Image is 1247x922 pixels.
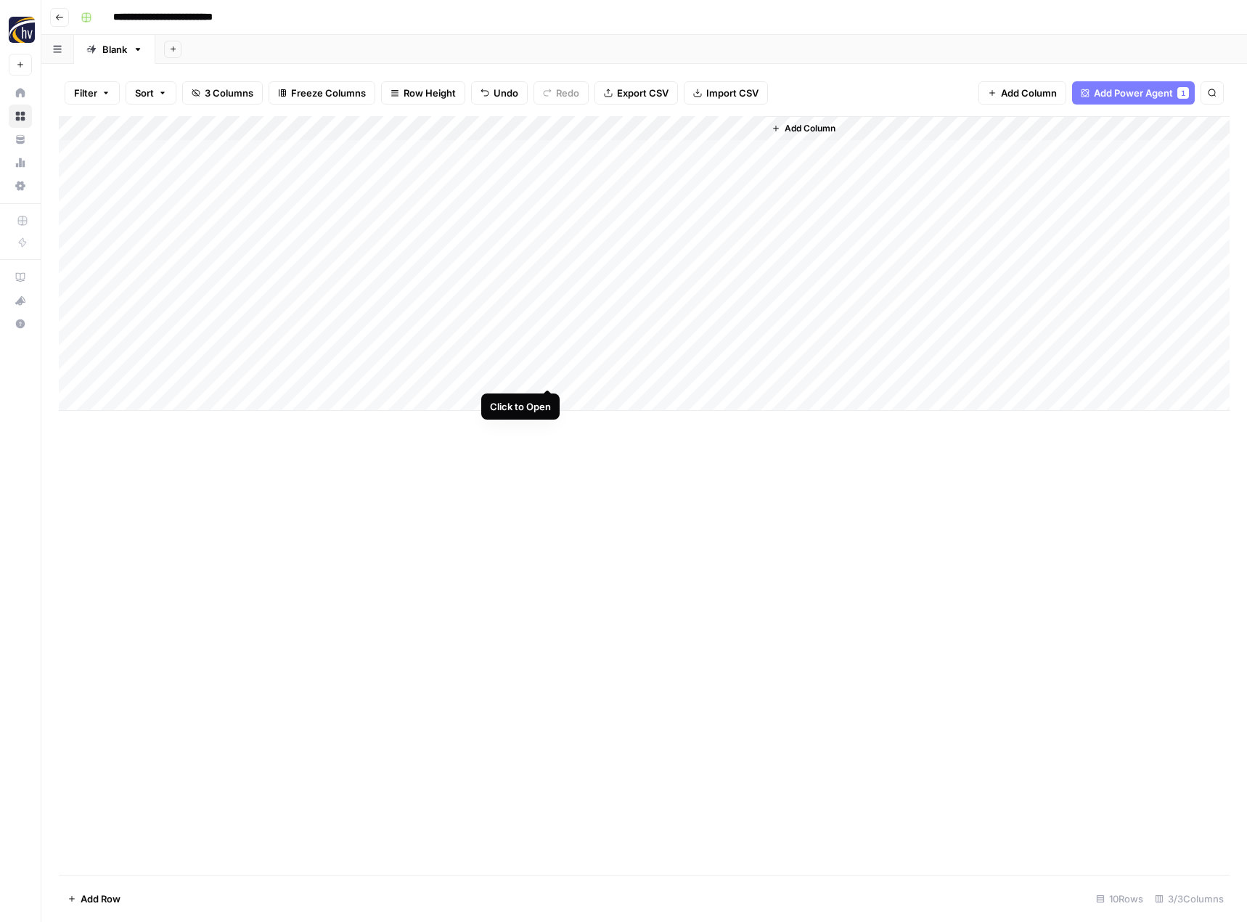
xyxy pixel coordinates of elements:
[9,105,32,128] a: Browse
[766,119,841,138] button: Add Column
[785,122,835,135] span: Add Column
[9,312,32,335] button: Help + Support
[978,81,1066,105] button: Add Column
[1072,81,1195,105] button: Add Power Agent1
[9,290,31,311] div: What's new?
[74,86,97,100] span: Filter
[494,86,518,100] span: Undo
[9,81,32,105] a: Home
[9,128,32,151] a: Your Data
[9,266,32,289] a: AirOps Academy
[404,86,456,100] span: Row Height
[684,81,768,105] button: Import CSV
[59,887,129,910] button: Add Row
[1181,87,1185,99] span: 1
[706,86,759,100] span: Import CSV
[533,81,589,105] button: Redo
[1094,86,1173,100] span: Add Power Agent
[381,81,465,105] button: Row Height
[556,86,579,100] span: Redo
[65,81,120,105] button: Filter
[9,17,35,43] img: HigherVisibility Logo
[490,399,551,414] div: Click to Open
[1149,887,1230,910] div: 3/3 Columns
[594,81,678,105] button: Export CSV
[205,86,253,100] span: 3 Columns
[617,86,669,100] span: Export CSV
[291,86,366,100] span: Freeze Columns
[269,81,375,105] button: Freeze Columns
[9,174,32,197] a: Settings
[135,86,154,100] span: Sort
[9,12,32,48] button: Workspace: HigherVisibility
[182,81,263,105] button: 3 Columns
[9,151,32,174] a: Usage
[1001,86,1057,100] span: Add Column
[1090,887,1149,910] div: 10 Rows
[471,81,528,105] button: Undo
[9,289,32,312] button: What's new?
[74,35,155,64] a: Blank
[81,892,120,906] span: Add Row
[126,81,176,105] button: Sort
[1177,87,1189,99] div: 1
[102,42,127,57] div: Blank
